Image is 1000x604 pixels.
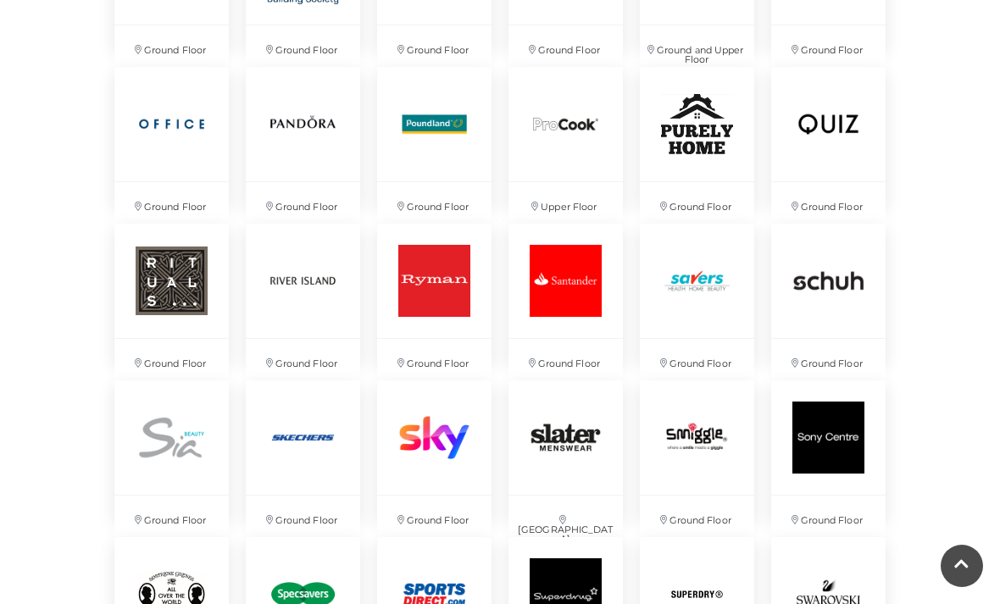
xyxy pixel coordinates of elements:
[377,339,492,380] p: Ground Floor
[631,58,763,215] a: Purley Home at Festival Place Ground Floor
[640,67,754,181] img: Purley Home at Festival Place
[237,215,369,372] a: Ground Floor
[246,182,360,224] p: Ground Floor
[369,58,500,215] a: Ground Floor
[771,496,886,537] p: Ground Floor
[237,372,369,529] a: Ground Floor
[508,25,623,67] p: Ground Floor
[771,182,886,224] p: Ground Floor
[106,58,237,215] a: Ground Floor
[508,496,623,556] p: [GEOGRAPHIC_DATA]
[763,58,894,215] a: Ground Floor
[377,25,492,67] p: Ground Floor
[631,372,763,529] a: Ground Floor
[500,58,631,215] a: Upper Floor
[640,182,754,224] p: Ground Floor
[106,215,237,372] a: Ground Floor
[640,339,754,380] p: Ground Floor
[246,496,360,537] p: Ground Floor
[631,215,763,372] a: Ground Floor
[640,25,754,76] p: Ground and Upper Floor
[237,58,369,215] a: Ground Floor
[500,372,631,529] a: [GEOGRAPHIC_DATA]
[500,215,631,372] a: Ground Floor
[369,372,500,529] a: Ground Floor
[508,182,623,224] p: Upper Floor
[763,372,894,529] a: Ground Floor
[377,496,492,537] p: Ground Floor
[114,339,229,380] p: Ground Floor
[114,182,229,224] p: Ground Floor
[114,496,229,537] p: Ground Floor
[771,25,886,67] p: Ground Floor
[377,182,492,224] p: Ground Floor
[114,25,229,67] p: Ground Floor
[640,496,754,537] p: Ground Floor
[369,215,500,372] a: Ground Floor
[771,339,886,380] p: Ground Floor
[246,25,360,67] p: Ground Floor
[508,339,623,380] p: Ground Floor
[763,215,894,372] a: Ground Floor
[246,339,360,380] p: Ground Floor
[106,372,237,529] a: Ground Floor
